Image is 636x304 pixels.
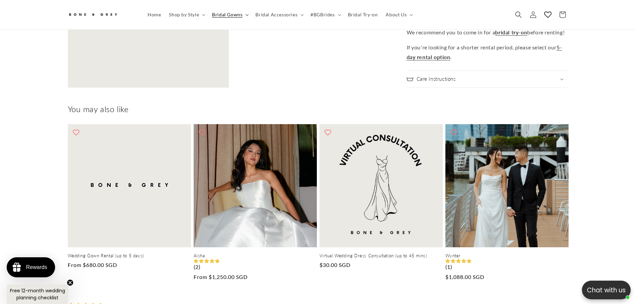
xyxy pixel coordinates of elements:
span: Free 12-month wedding planning checklist [10,287,65,301]
a: Bone and Grey Bridal [65,7,137,23]
a: Wedding Gown Rental (up to 5 days) [68,253,191,259]
span: Bridal Accessories [255,12,297,18]
a: Write a review [44,38,74,43]
a: Home [144,8,165,22]
span: Shop by Style [169,12,199,18]
button: Close teaser [67,279,73,286]
a: Bridal Try-on [344,8,382,22]
span: #BGBrides [310,12,335,18]
summary: Bridal Gowns [208,8,251,22]
span: About Us [386,12,407,18]
span: If you're looking for a shorter rental period, please select our [407,44,557,50]
h2: Care Instructions [417,76,456,82]
button: Open chatbox [582,281,631,299]
a: Wynter [445,253,569,259]
summary: Search [511,7,526,22]
button: Add to wishlist [447,126,460,139]
a: Aisha [194,253,317,259]
button: Write a review [456,10,501,21]
h2: You may also like [68,104,569,114]
button: Add to wishlist [69,126,83,139]
span: Bridal Try-on [348,12,378,18]
summary: #BGBrides [306,8,344,22]
div: Free 12-month wedding planning checklistClose teaser [7,285,68,304]
summary: Care Instructions [407,71,569,87]
summary: About Us [382,8,416,22]
summary: Shop by Style [165,8,208,22]
summary: Bridal Accessories [251,8,306,22]
a: bridal try-on [495,29,527,35]
img: Bone and Grey Bridal [68,9,118,20]
a: Virtual Wedding Dress Consultation (up to 45 mins) [320,253,443,259]
span: . [450,54,452,60]
div: Rewards [26,264,47,270]
button: Add to wishlist [321,126,335,139]
p: We recommend you to come in for a before renting! [407,28,569,37]
span: Bridal Gowns [212,12,242,18]
button: Add to wishlist [195,126,209,139]
p: Chat with us [582,285,631,295]
span: Home [148,12,161,18]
